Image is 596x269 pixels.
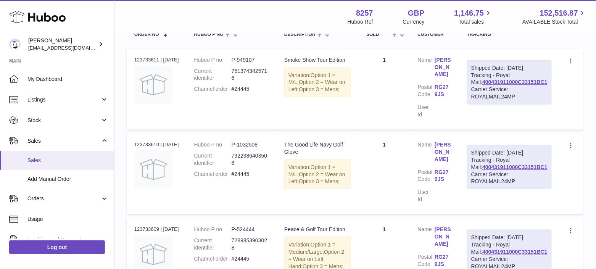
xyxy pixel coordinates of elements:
[418,56,435,80] dt: Name
[134,56,179,63] div: 123733611 | [DATE]
[232,237,269,251] dd: 7289853903028
[232,255,269,263] dd: #24445
[284,56,351,64] div: Smoke Show Tour Edition
[9,240,105,254] a: Log out
[435,226,452,248] a: [PERSON_NAME]
[134,150,172,188] img: no-photo.jpg
[27,117,100,124] span: Stock
[435,169,452,183] a: RG27 9JS
[418,169,435,185] dt: Postal Code
[232,152,269,167] dd: 7922386403508
[288,72,335,85] span: Option 1 = M/L;
[522,8,587,26] a: 152,516.87 AVAILABLE Stock Total
[232,68,269,82] dd: 7513743425716
[194,255,232,263] dt: Channel order
[467,32,552,37] div: Tracking
[356,8,373,18] strong: 8257
[194,152,232,167] dt: Current identifier
[471,64,548,72] div: Shipped Date: [DATE]
[194,141,232,148] dt: Huboo P no
[27,76,108,83] span: My Dashboard
[194,85,232,93] dt: Channel order
[194,171,232,178] dt: Channel order
[27,137,100,145] span: Sales
[194,237,232,251] dt: Current identifier
[471,171,548,185] div: Carrier Service: ROYALMAIL24MP
[284,32,316,37] span: Description
[435,141,452,163] a: [PERSON_NAME]
[483,79,548,85] a: 400431911000C33151BC1
[418,32,452,37] div: Customer
[299,86,340,92] span: Option 3 = Mens;
[418,226,435,250] dt: Name
[459,18,493,26] span: Total sales
[232,56,269,64] dd: P-949107
[28,37,97,52] div: [PERSON_NAME]
[359,134,410,214] td: 1
[27,157,108,164] span: Sales
[483,249,548,255] a: 400431911000C33151BC1
[299,178,340,184] span: Option 3 = Mens;
[9,39,21,50] img: don@skinsgolf.com
[454,8,484,18] span: 1,146.75
[27,195,100,202] span: Orders
[284,68,351,98] div: Variation:
[435,253,452,268] a: RG27 9JS
[471,234,548,241] div: Shipped Date: [DATE]
[408,8,424,18] strong: GBP
[284,226,351,233] div: Peace & Golf Tour Edition
[134,32,159,37] span: Order No
[540,8,578,18] span: 152,516.87
[359,49,410,130] td: 1
[418,84,435,100] dt: Postal Code
[194,32,224,37] span: Huboo P no
[483,164,548,170] a: 400431911000C33151BC1
[232,171,269,178] dd: #24445
[194,226,232,233] dt: Huboo P no
[232,141,269,148] dd: P-1032508
[232,226,269,233] dd: P-524444
[194,56,232,64] dt: Huboo P no
[288,242,335,255] span: Option 1 = Medium/Large;
[454,8,493,26] a: 1,146.75 Total sales
[134,66,172,104] img: no-photo.jpg
[284,159,351,190] div: Variation:
[522,18,587,26] span: AVAILABLE Stock Total
[27,96,100,103] span: Listings
[348,18,373,26] div: Huboo Ref
[288,79,345,92] span: Option 2 = Wear on Left;
[403,18,425,26] div: Currency
[134,226,179,233] div: 123733609 | [DATE]
[194,68,232,82] dt: Current identifier
[28,45,112,51] span: [EMAIL_ADDRESS][DOMAIN_NAME]
[134,141,179,148] div: 123733610 | [DATE]
[27,216,108,223] span: Usage
[288,164,335,177] span: Option 1 = M/L;
[471,86,548,100] div: Carrier Service: ROYALMAIL24MP
[471,149,548,156] div: Shipped Date: [DATE]
[435,56,452,78] a: [PERSON_NAME]
[418,104,435,118] dt: User Id
[27,236,100,243] span: Invoicing and Payments
[418,141,435,165] dt: Name
[467,60,552,105] div: Tracking - Royal Mail:
[435,84,452,98] a: RG27 9JS
[288,171,345,185] span: Option 2 = Wear on Left;
[27,176,108,183] span: Add Manual Order
[467,145,552,189] div: Tracking - Royal Mail:
[232,85,269,93] dd: #24445
[284,141,351,156] div: The Good Life Navy Golf Glove
[418,188,435,203] dt: User Id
